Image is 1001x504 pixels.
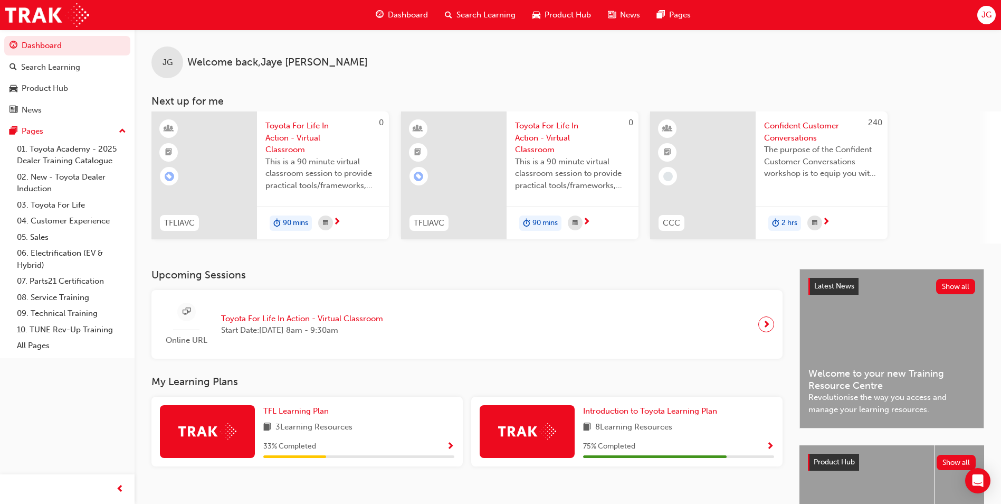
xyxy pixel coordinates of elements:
span: next-icon [762,317,770,332]
a: Latest NewsShow allWelcome to your new Training Resource CentreRevolutionise the way you access a... [799,269,984,428]
span: learningResourceType_INSTRUCTOR_LED-icon [664,122,671,136]
span: next-icon [333,218,341,227]
a: 08. Service Training [13,290,130,306]
span: Toyota For Life In Action - Virtual Classroom [221,313,383,325]
span: learningRecordVerb_ENROLL-icon [414,172,423,181]
h3: My Learning Plans [151,376,783,388]
span: 240 [868,118,882,127]
span: Latest News [814,282,854,291]
span: guage-icon [9,41,17,51]
a: 0TFLIAVCToyota For Life In Action - Virtual ClassroomThis is a 90 minute virtual classroom sessio... [151,111,389,239]
div: News [22,104,42,116]
span: Search Learning [456,9,516,21]
a: TFL Learning Plan [263,405,333,417]
span: news-icon [9,106,17,115]
span: book-icon [263,421,271,434]
a: Search Learning [4,58,130,77]
span: 8 Learning Resources [595,421,672,434]
a: All Pages [13,338,130,354]
a: Introduction to Toyota Learning Plan [583,405,721,417]
span: booktick-icon [414,146,422,160]
span: prev-icon [116,483,124,496]
a: 05. Sales [13,229,130,246]
a: Product HubShow all [808,454,976,471]
span: Product Hub [545,9,591,21]
span: 0 [379,118,384,127]
span: 75 % Completed [583,441,635,453]
span: TFLIAVC [414,217,444,229]
span: sessionType_ONLINE_URL-icon [183,305,190,319]
span: Introduction to Toyota Learning Plan [583,406,717,416]
a: Latest NewsShow all [808,278,975,295]
span: Revolutionise the way you access and manage your learning resources. [808,391,975,415]
div: Pages [22,125,43,137]
span: 90 mins [532,217,558,229]
span: 90 mins [283,217,308,229]
a: 240CCCConfident Customer ConversationsThe purpose of the Confident Customer Conversations worksho... [650,111,888,239]
a: pages-iconPages [649,4,699,26]
a: Dashboard [4,36,130,55]
span: calendar-icon [812,217,817,230]
span: TFL Learning Plan [263,406,329,416]
span: 0 [628,118,633,127]
span: guage-icon [376,8,384,22]
span: duration-icon [772,217,779,230]
span: Toyota For Life In Action - Virtual Classroom [265,120,380,156]
a: 03. Toyota For Life [13,197,130,213]
button: Show Progress [766,440,774,453]
span: Show Progress [766,442,774,452]
a: search-iconSearch Learning [436,4,524,26]
span: next-icon [822,218,830,227]
a: guage-iconDashboard [367,4,436,26]
span: News [620,9,640,21]
a: 10. TUNE Rev-Up Training [13,322,130,338]
a: 07. Parts21 Certification [13,273,130,290]
span: pages-icon [9,127,17,136]
span: duration-icon [273,217,281,230]
a: 01. Toyota Academy - 2025 Dealer Training Catalogue [13,141,130,169]
span: calendar-icon [323,217,328,230]
span: The purpose of the Confident Customer Conversations workshop is to equip you with tools to commun... [764,144,879,180]
a: 09. Technical Training [13,305,130,322]
button: Show all [937,455,976,470]
span: Toyota For Life In Action - Virtual Classroom [515,120,630,156]
button: Show Progress [446,440,454,453]
span: duration-icon [523,217,530,230]
span: booktick-icon [664,146,671,160]
img: Trak [5,3,89,27]
span: pages-icon [657,8,665,22]
span: Welcome back , Jaye [PERSON_NAME] [187,57,368,69]
a: car-iconProduct Hub [524,4,599,26]
a: Online URLToyota For Life In Action - Virtual ClassroomStart Date:[DATE] 8am - 9:30am [160,298,774,351]
span: learningRecordVerb_ENROLL-icon [165,172,174,181]
span: next-icon [583,218,590,227]
span: Confident Customer Conversations [764,120,879,144]
button: DashboardSearch LearningProduct HubNews [4,34,130,122]
h3: Next up for me [135,95,1001,107]
a: 04. Customer Experience [13,213,130,229]
span: Welcome to your new Training Resource Centre [808,368,975,391]
a: 0TFLIAVCToyota For Life In Action - Virtual ClassroomThis is a 90 minute virtual classroom sessio... [401,111,638,239]
span: Product Hub [814,458,855,466]
div: Open Intercom Messenger [965,468,990,493]
button: JG [977,6,996,24]
span: booktick-icon [165,146,173,160]
button: Pages [4,122,130,141]
span: car-icon [532,8,540,22]
span: Dashboard [388,9,428,21]
span: Online URL [160,334,213,347]
button: Show all [936,279,976,294]
span: calendar-icon [573,217,578,230]
img: Trak [498,423,556,440]
span: learningResourceType_INSTRUCTOR_LED-icon [165,122,173,136]
img: Trak [178,423,236,440]
span: CCC [663,217,680,229]
span: up-icon [119,125,126,138]
span: This is a 90 minute virtual classroom session to provide practical tools/frameworks, behaviours a... [265,156,380,192]
span: Start Date: [DATE] 8am - 9:30am [221,324,383,337]
span: TFLIAVC [164,217,195,229]
div: Product Hub [22,82,68,95]
span: search-icon [9,63,17,72]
